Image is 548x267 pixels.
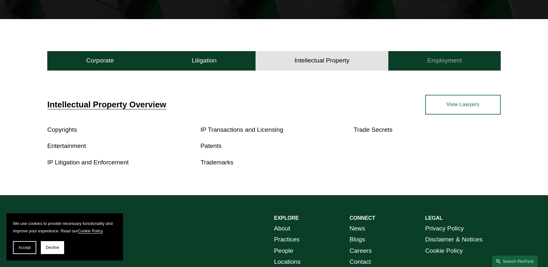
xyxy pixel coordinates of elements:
a: Disclaimer & Notices [425,234,483,245]
section: Cookie banner [6,213,123,261]
a: People [274,245,293,257]
a: IP Transactions and Licensing [200,126,283,133]
a: Cookie Policy [425,245,463,257]
a: Privacy Policy [425,223,464,234]
a: IP Litigation and Enforcement [47,159,129,166]
h4: Intellectual Property [294,57,349,64]
strong: CONNECT [349,215,375,221]
a: Trademarks [200,159,234,166]
strong: LEGAL [425,215,443,221]
a: Cookie Policy [78,228,103,233]
strong: EXPLORE [274,215,299,221]
a: Careers [349,245,371,257]
a: News [349,223,365,234]
a: Patents [200,142,222,149]
span: Accept [18,245,31,250]
a: About [274,223,290,234]
a: Trade Secrets [354,126,393,133]
a: Search this site [492,256,538,267]
h4: Litigation [192,57,217,64]
a: Entertainment [47,142,86,149]
button: Decline [41,241,64,254]
span: Decline [46,245,59,250]
a: Blogs [349,234,365,245]
a: Practices [274,234,300,245]
a: Intellectual Property Overview [47,100,166,109]
a: View Lawyers [425,95,501,114]
h4: Corporate [86,57,114,64]
p: We use cookies to provide necessary functionality and improve your experience. Read our . [13,220,117,235]
a: Copyrights [47,126,77,133]
h4: Employment [427,57,462,64]
button: Accept [13,241,36,254]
